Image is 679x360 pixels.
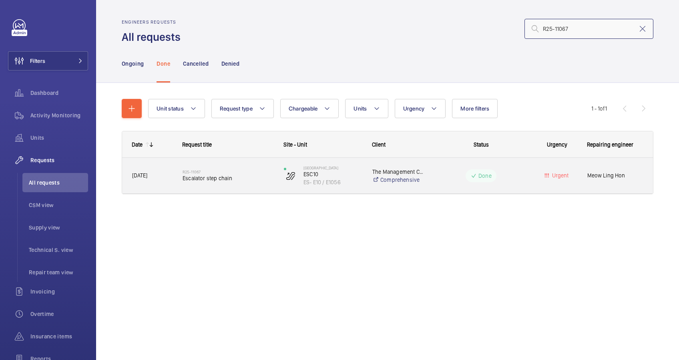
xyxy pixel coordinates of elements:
[30,89,88,97] span: Dashboard
[29,268,88,276] span: Repair team view
[29,179,88,187] span: All requests
[283,141,307,148] span: Site - Unit
[354,105,367,112] span: Units
[403,105,425,112] span: Urgency
[30,57,45,65] span: Filters
[289,105,318,112] span: Chargeable
[587,141,633,148] span: Repairing engineer
[211,99,274,118] button: Request type
[132,172,147,179] span: [DATE]
[157,60,170,68] p: Done
[524,19,653,39] input: Search by request number or quote number
[372,168,425,176] p: The Management Corporation Strata Title Plan No. 2193
[372,176,425,184] a: Comprehensive
[452,99,498,118] button: More filters
[460,105,489,112] span: More filters
[220,105,253,112] span: Request type
[30,156,88,164] span: Requests
[122,19,185,25] h2: Engineers requests
[547,141,567,148] span: Urgency
[280,99,339,118] button: Chargeable
[29,201,88,209] span: CSM view
[183,174,273,182] span: Escalator step chain
[30,332,88,340] span: Insurance items
[591,106,607,111] span: 1 - 1 1
[395,99,446,118] button: Urgency
[303,178,362,186] p: ES- E10 / E1056
[157,105,184,112] span: Unit status
[30,288,88,296] span: Invoicing
[345,99,388,118] button: Units
[587,171,643,180] span: Meow Ling Hon
[286,171,295,181] img: escalator.svg
[29,223,88,231] span: Supply view
[122,60,144,68] p: Ongoing
[30,111,88,119] span: Activity Monitoring
[221,60,239,68] p: Denied
[372,141,386,148] span: Client
[8,51,88,70] button: Filters
[303,165,362,170] p: [GEOGRAPHIC_DATA]
[30,134,88,142] span: Units
[183,169,273,174] h2: R25-11067
[183,60,209,68] p: Cancelled
[132,141,143,148] div: Date
[148,99,205,118] button: Unit status
[30,310,88,318] span: Overtime
[478,172,492,180] p: Done
[303,170,362,178] p: ESC10
[182,141,212,148] span: Request title
[29,246,88,254] span: Technical S. view
[474,141,489,148] span: Status
[550,172,569,179] span: Urgent
[122,30,185,44] h1: All requests
[600,105,605,112] span: of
